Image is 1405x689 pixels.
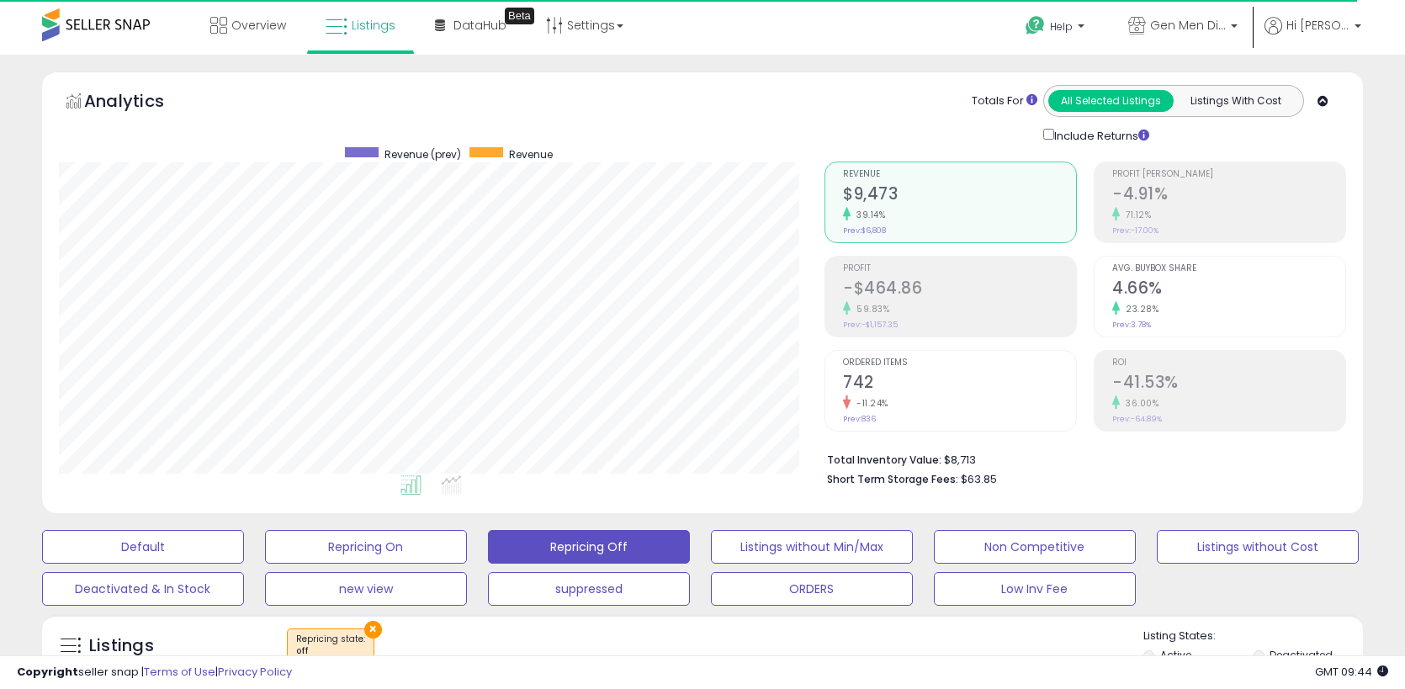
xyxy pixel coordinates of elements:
small: Prev: 836 [843,414,876,424]
span: Profit [843,264,1076,273]
h5: Listings [89,634,154,658]
span: Repricing state : [296,633,365,658]
a: Hi [PERSON_NAME] [1264,17,1361,55]
span: ROI [1112,358,1345,368]
small: Prev: 3.78% [1112,320,1151,330]
b: Total Inventory Value: [827,453,941,467]
div: Totals For [972,93,1037,109]
small: 39.14% [851,209,885,221]
small: Prev: $6,808 [843,225,886,236]
h2: 4.66% [1112,278,1345,301]
strong: Copyright [17,664,78,680]
span: Avg. Buybox Share [1112,264,1345,273]
button: Listings without Cost [1157,530,1359,564]
small: -11.24% [851,397,888,410]
a: Terms of Use [144,664,215,680]
a: Help [1012,3,1101,55]
h2: -$464.86 [843,278,1076,301]
small: 36.00% [1120,397,1158,410]
span: Revenue [843,170,1076,179]
i: Get Help [1025,15,1046,36]
small: Prev: -$1,157.35 [843,320,898,330]
button: Low Inv Fee [934,572,1136,606]
h2: -4.91% [1112,184,1345,207]
p: Listing States: [1143,628,1363,644]
small: Prev: -17.00% [1112,225,1158,236]
span: DataHub [453,17,506,34]
button: Default [42,530,244,564]
li: $8,713 [827,448,1333,469]
button: × [364,621,382,639]
small: 71.12% [1120,209,1151,221]
small: 23.28% [1120,303,1158,315]
button: ORDERS [711,572,913,606]
span: Listings [352,17,395,34]
b: Short Term Storage Fees: [827,472,958,486]
button: Repricing On [265,530,467,564]
button: Deactivated & In Stock [42,572,244,606]
button: Repricing Off [488,530,690,564]
button: All Selected Listings [1048,90,1174,112]
div: Tooltip anchor [505,8,534,24]
button: suppressed [488,572,690,606]
button: new view [265,572,467,606]
span: 2025-10-10 09:44 GMT [1315,664,1388,680]
span: Profit [PERSON_NAME] [1112,170,1345,179]
span: Hi [PERSON_NAME] [1286,17,1349,34]
button: Listings without Min/Max [711,530,913,564]
div: Include Returns [1031,125,1169,145]
small: 59.83% [851,303,889,315]
span: Overview [231,17,286,34]
h2: 742 [843,373,1076,395]
span: Gen Men Distributor [1150,17,1226,34]
span: Ordered Items [843,358,1076,368]
span: Revenue (prev) [384,147,461,162]
small: Prev: -64.89% [1112,414,1162,424]
span: $63.85 [961,471,997,487]
h2: -41.53% [1112,373,1345,395]
span: Help [1050,19,1073,34]
h2: $9,473 [843,184,1076,207]
button: Listings With Cost [1173,90,1298,112]
span: Revenue [509,147,553,162]
div: seller snap | | [17,665,292,681]
h5: Analytics [84,89,197,117]
a: Privacy Policy [218,664,292,680]
button: Non Competitive [934,530,1136,564]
